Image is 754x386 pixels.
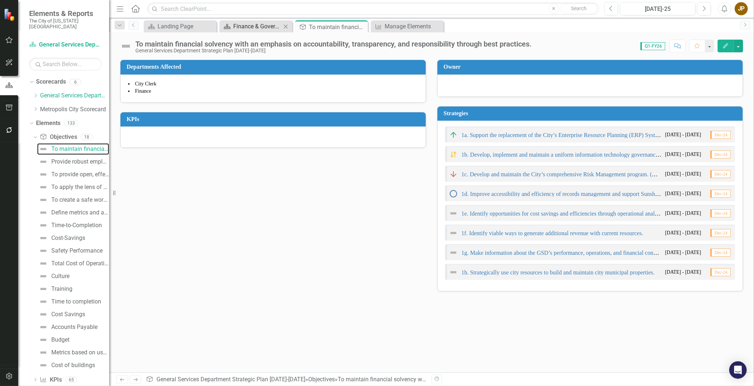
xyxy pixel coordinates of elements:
span: Dec-24 [710,268,731,276]
div: To create a safe work environment for City employees by providing comprehensive, high-quality ser... [51,197,109,203]
img: Not Defined [39,208,48,217]
a: 1c. Develop and maintain the City’s comprehensive Risk Management program. (CWBP-Finance & Govern... [461,171,736,177]
span: Finance [135,88,151,94]
a: Safety Performance [37,245,103,257]
a: Cost Savings [37,309,85,320]
a: KPIs [40,376,61,384]
div: Total Cost of Operations [51,260,109,267]
h3: KPIs [127,116,422,122]
img: Not Defined [39,259,48,268]
a: Objectives [308,376,335,383]
a: Training [37,283,72,295]
a: Metrics based on usage and time to completion [37,347,109,358]
div: 133 [64,120,78,126]
a: Cost-Savings [37,232,85,244]
img: Not Defined [39,170,48,179]
img: Not Defined [39,145,48,153]
input: Search ClearPoint... [147,3,599,15]
a: General Services Department Strategic Plan [DATE]-[DATE] [40,92,109,100]
small: [DATE] - [DATE] [665,151,701,158]
a: Metropolis City Scorecard [40,105,109,114]
a: 1f. Identify viable ways to generate additional revenue with current resources. [461,230,643,236]
img: Not Defined [39,348,48,357]
img: Not Defined [449,209,458,218]
img: ClearPoint Strategy [4,8,16,21]
a: Time to completion [37,296,101,307]
div: To maintain financial solvency with an emphasis on accountability, transparency, and responsibili... [338,376,652,383]
small: [DATE] - [DATE] [665,210,701,217]
button: Search [561,4,597,14]
img: Not Defined [39,285,48,293]
div: Manage Elements [385,22,442,31]
div: Accounts Payable [51,324,98,330]
div: Time to completion [51,298,101,305]
img: Below Plan [449,170,458,178]
a: 1h. Strategically use city resources to build and maintain city municipal properties. [461,269,655,276]
input: Search Below... [29,58,102,71]
button: JP [735,2,748,15]
a: Cost of buildings [37,359,95,371]
span: City Clerk [135,81,156,87]
a: 1a. Support the replacement of the City’s Enterprise Resource Planning (ERP) System. (CWBP-Financ... [461,132,751,138]
a: Scorecards [36,78,66,86]
div: 18 [81,134,92,140]
a: General Services Department Strategic Plan [DATE]-[DATE] [156,376,305,383]
div: Time-to-Completion [51,222,102,229]
span: Dec-24 [710,190,731,198]
span: Elements & Reports [29,9,102,18]
span: Dec-24 [710,229,731,237]
small: [DATE] - [DATE] [665,131,701,138]
span: Search [571,5,587,11]
div: Budget [51,337,70,343]
small: [DATE] - [DATE] [665,190,701,197]
span: Dec-24 [710,209,731,217]
img: Not Defined [39,157,48,166]
a: General Services Department Strategic Plan [DATE]-[DATE] [29,41,102,49]
img: Caution [449,150,458,159]
span: Q1-FY26 [640,42,665,50]
a: Time-to-Completion [37,220,102,231]
a: Manage Elements [373,22,442,31]
img: Not Defined [39,361,48,370]
img: Not Defined [449,268,458,277]
small: The City of [US_STATE][GEOGRAPHIC_DATA] [29,18,102,30]
img: Not Defined [39,272,48,281]
a: Elements [36,119,60,128]
img: No Information [449,189,458,198]
div: Landing Page [158,22,215,31]
a: To create a safe work environment for City employees by providing comprehensive, high-quality ser... [37,194,109,206]
h3: Owner [444,64,739,70]
img: Not Defined [39,183,48,192]
img: Not Defined [39,323,48,331]
span: Dec-24 [710,131,731,139]
div: 65 [66,377,77,383]
a: Define metrics and analyze the operational, cultural, financial and training needs within each di... [37,207,109,218]
div: 6 [70,79,81,85]
div: To maintain financial solvency with an emphasis on accountability, transparency, and responsibili... [135,40,532,48]
span: Dec-24 [710,170,731,178]
a: Accounts Payable [37,321,98,333]
img: Not Defined [39,335,48,344]
div: To provide open, effective, and timely written and verbal communication. (GSD 2016 Strategic Plan) [51,171,109,178]
button: [DATE]-25 [620,2,695,15]
a: To apply the lens of equity to all infrastructure projects including information technology while... [37,181,109,193]
small: [DATE] - [DATE] [665,249,701,256]
div: Define metrics and analyze the operational, cultural, financial and training needs within each di... [51,209,109,216]
small: [DATE] - [DATE] [665,170,701,177]
div: Finance & Governance [233,22,281,31]
a: Objectives [40,133,77,141]
a: Culture [37,270,70,282]
span: Dec-24 [710,249,731,257]
img: Not Defined [449,248,458,257]
small: [DATE] - [DATE] [665,269,701,276]
div: Cost of buildings [51,362,95,369]
div: Provide robust employee recruitment, onboarding, professional development, retention, and engagem... [51,158,109,165]
div: Safety Performance [51,248,103,254]
span: Dec-24 [710,150,731,158]
img: On Target [449,130,458,139]
div: Cost Savings [51,311,85,318]
div: [DATE]-25 [623,5,693,13]
div: Open Intercom Messenger [729,361,747,379]
img: Not Defined [39,234,48,242]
